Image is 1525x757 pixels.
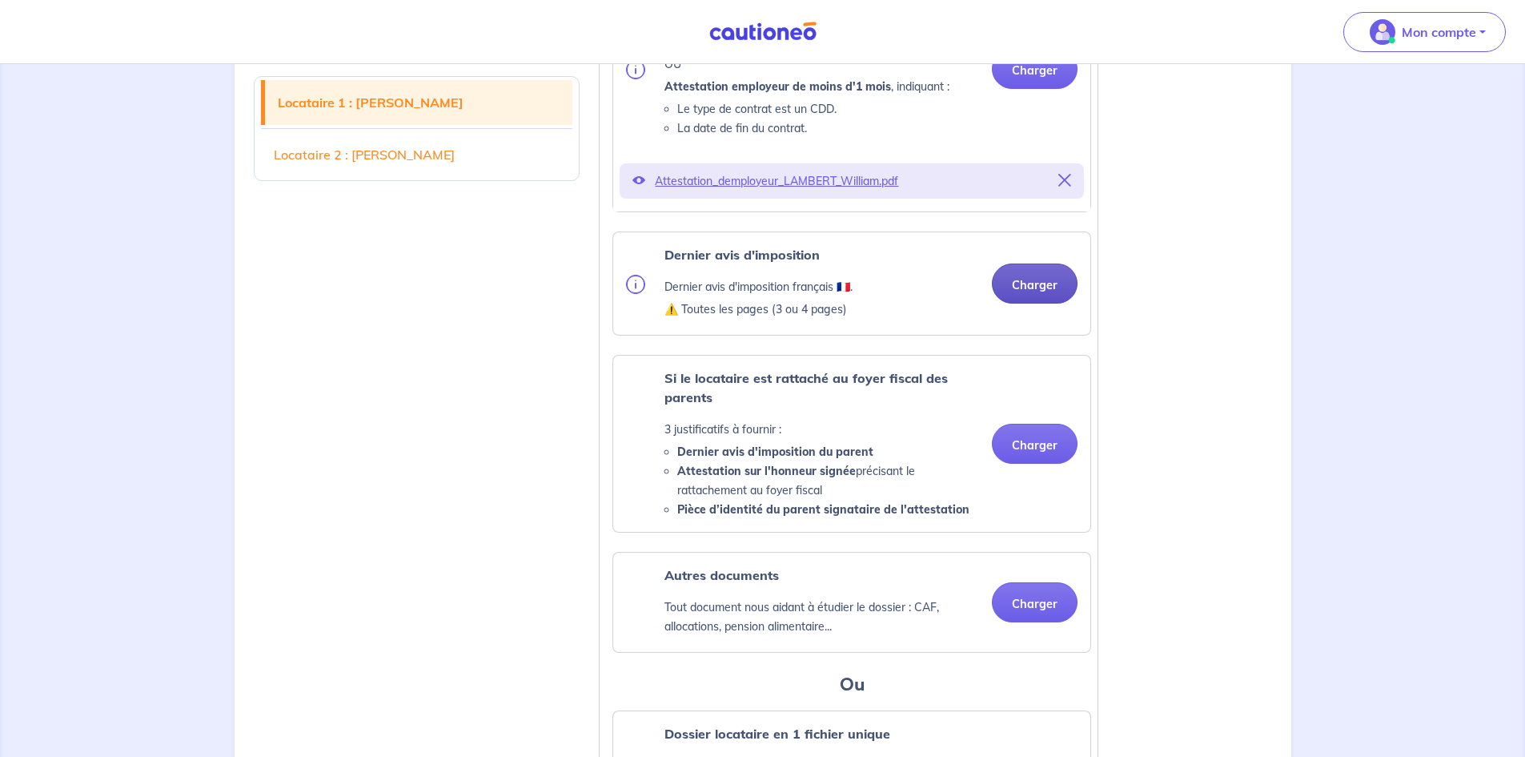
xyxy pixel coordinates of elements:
[664,77,949,96] p: , indiquant :
[677,99,949,119] li: Le type de contrat est un CDD.
[1402,22,1476,42] p: Mon compte
[664,300,853,319] p: ⚠️ Toutes les pages (3 ou 4 pages)
[992,424,1078,464] button: Charger
[664,277,853,296] p: Dernier avis d'imposition français 🇫🇷.
[626,60,645,79] img: info.svg
[1058,170,1071,192] button: Supprimer
[677,119,949,138] li: La date de fin du contrat.
[664,726,890,742] strong: Dossier locataire en 1 fichier unique
[1370,19,1395,45] img: illu_account_valid_menu.svg
[664,54,949,74] p: OU
[992,582,1078,622] button: Charger
[632,170,645,192] button: Voir
[992,264,1078,304] button: Charger
[992,49,1078,89] button: Charger
[664,420,979,439] p: 3 justificatifs à fournir :
[261,132,573,177] a: Locataire 2 : [PERSON_NAME]
[677,464,856,478] strong: Attestation sur l'honneur signée
[612,672,1091,698] h3: Ou
[612,355,1091,533] div: categoryName: parental-tax-assessment, userCategory: cdd
[1343,12,1506,52] button: illu_account_valid_menu.svgMon compte
[677,461,979,500] li: précisant le rattachement au foyer fiscal
[664,247,820,263] strong: Dernier avis d'imposition
[626,275,645,294] img: info.svg
[612,232,1091,336] div: categoryName: tax-assessment, userCategory: cdd
[664,598,979,636] p: Tout document nous aidant à étudier le dossier : CAF, allocations, pension alimentaire...
[703,22,823,42] img: Cautioneo
[265,80,573,125] a: Locataire 1 : [PERSON_NAME]
[677,445,873,459] strong: Dernier avis d'imposition du parent
[655,170,1049,192] p: Attestation_demployeur_LAMBERT_William.pdf
[612,552,1091,653] div: categoryName: other, userCategory: cdd
[664,79,891,94] strong: Attestation employeur de moins d'1 mois
[664,370,948,405] strong: Si le locataire est rattaché au foyer fiscal des parents
[677,502,969,517] strong: Pièce d’identité du parent signataire de l'attestation
[664,567,779,583] strong: Autres documents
